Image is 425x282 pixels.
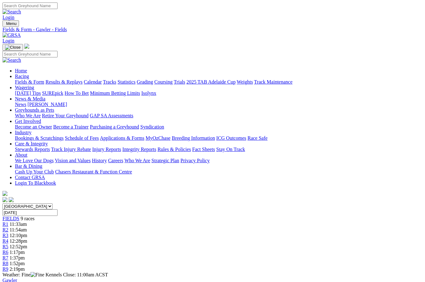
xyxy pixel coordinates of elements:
[21,216,35,221] span: 9 races
[15,90,41,96] a: [DATE] Tips
[92,147,121,152] a: Injury Reports
[15,124,423,130] div: Get Involved
[216,147,245,152] a: Stay On Track
[10,221,27,227] span: 11:33am
[15,163,42,169] a: Bar & Dining
[216,135,246,141] a: ICG Outcomes
[90,90,140,96] a: Minimum Betting Limits
[2,244,8,249] a: R5
[2,38,14,43] a: Login
[140,124,164,129] a: Syndication
[2,216,19,221] a: FIELDS
[10,227,27,232] span: 11:54am
[100,135,144,141] a: Applications & Forms
[15,113,41,118] a: Who We Are
[45,272,108,277] span: Kennels Close: 11:00am ACST
[15,79,44,85] a: Fields & Form
[118,79,136,85] a: Statistics
[2,20,19,27] button: Toggle navigation
[15,141,48,146] a: Care & Integrity
[55,158,91,163] a: Vision and Values
[15,130,31,135] a: Industry
[42,113,89,118] a: Retire Your Greyhound
[51,147,91,152] a: Track Injury Rebate
[141,90,156,96] a: Isolynx
[247,135,267,141] a: Race Safe
[2,255,8,260] a: R7
[15,102,26,107] a: News
[15,169,423,175] div: Bar & Dining
[254,79,292,85] a: Track Maintenance
[30,272,44,278] img: Fine
[237,79,253,85] a: Weights
[103,79,116,85] a: Tracks
[15,124,52,129] a: Become an Owner
[15,152,27,158] a: About
[2,9,21,15] img: Search
[15,79,423,85] div: Racing
[2,261,8,266] a: R8
[10,255,25,260] span: 1:37pm
[2,27,423,32] a: Fields & Form - Gawler - Fields
[15,102,423,107] div: News & Media
[108,158,123,163] a: Careers
[15,90,423,96] div: Wagering
[65,90,89,96] a: How To Bet
[45,79,82,85] a: Results & Replays
[2,15,14,20] a: Login
[2,2,58,9] input: Search
[2,44,23,51] button: Toggle navigation
[15,169,54,174] a: Cash Up Your Club
[15,113,423,119] div: Greyhounds as Pets
[2,238,8,244] a: R4
[2,272,45,277] span: Weather: Fine
[174,79,185,85] a: Trials
[2,250,8,255] a: R6
[15,135,63,141] a: Bookings & Scratchings
[27,102,67,107] a: [PERSON_NAME]
[2,191,7,196] img: logo-grsa-white.png
[6,21,16,26] span: Menu
[15,96,45,101] a: News & Media
[15,158,423,163] div: About
[10,238,27,244] span: 12:28pm
[152,158,179,163] a: Strategic Plan
[84,79,102,85] a: Calendar
[10,233,27,238] span: 12:10pm
[42,90,63,96] a: SUREpick
[2,227,8,232] a: R2
[53,124,89,129] a: Become a Trainer
[10,244,27,249] span: 12:52pm
[2,32,21,38] img: GRSA
[2,209,58,216] input: Select date
[2,266,8,272] span: R9
[15,158,54,163] a: We Love Our Dogs
[2,233,8,238] a: R3
[2,51,58,57] input: Search
[5,45,21,50] img: Close
[15,180,56,186] a: Login To Blackbook
[172,135,215,141] a: Breeding Information
[10,261,25,266] span: 1:52pm
[157,147,191,152] a: Rules & Policies
[2,57,21,63] img: Search
[92,158,107,163] a: History
[186,79,236,85] a: 2025 TAB Adelaide Cup
[192,147,215,152] a: Fact Sheets
[15,135,423,141] div: Industry
[15,175,45,180] a: Contact GRSA
[15,147,50,152] a: Stewards Reports
[15,107,54,113] a: Greyhounds as Pets
[10,266,25,272] span: 2:19pm
[90,124,139,129] a: Purchasing a Greyhound
[154,79,173,85] a: Coursing
[15,119,41,124] a: Get Involved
